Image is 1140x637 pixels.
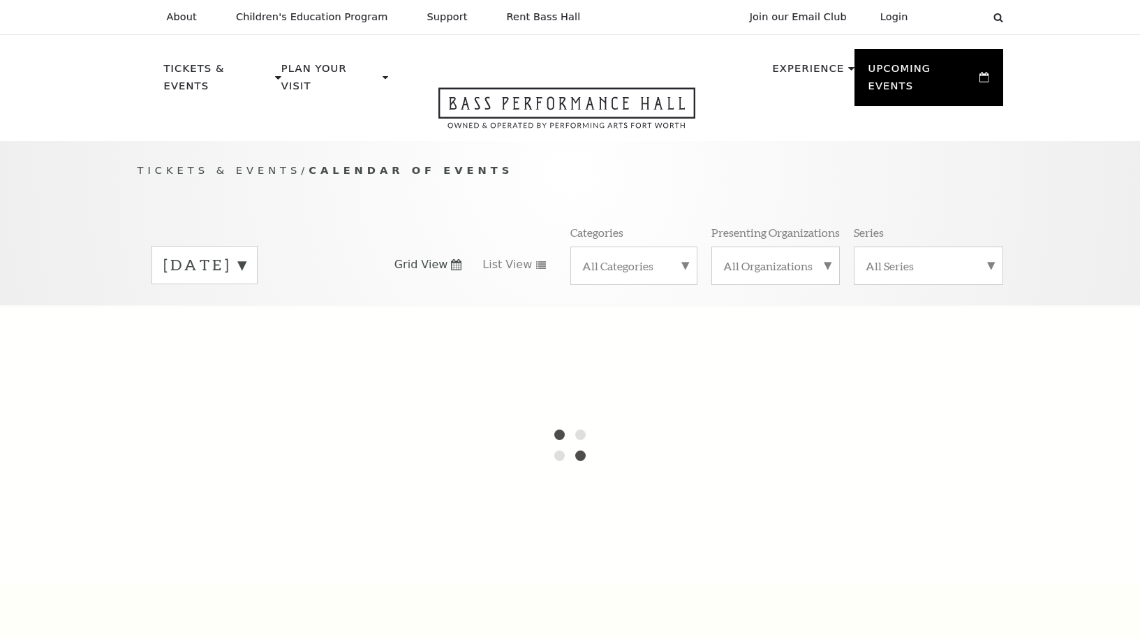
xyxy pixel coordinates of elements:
span: List View [482,257,532,272]
span: Tickets & Events [138,164,302,176]
label: All Categories [582,258,686,273]
p: Upcoming Events [868,60,977,103]
span: Calendar of Events [309,164,513,176]
label: All Organizations [723,258,828,273]
p: Support [427,11,468,23]
p: Series [854,225,884,240]
p: Experience [772,60,844,85]
p: Tickets & Events [164,60,272,103]
label: All Series [866,258,991,273]
p: Plan Your Visit [281,60,379,103]
p: Presenting Organizations [711,225,840,240]
p: Rent Bass Hall [507,11,581,23]
p: / [138,162,1003,180]
p: Children's Education Program [236,11,388,23]
span: Grid View [394,257,448,272]
label: [DATE] [163,254,246,276]
p: Categories [570,225,623,240]
select: Select: [931,10,980,24]
p: About [167,11,197,23]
